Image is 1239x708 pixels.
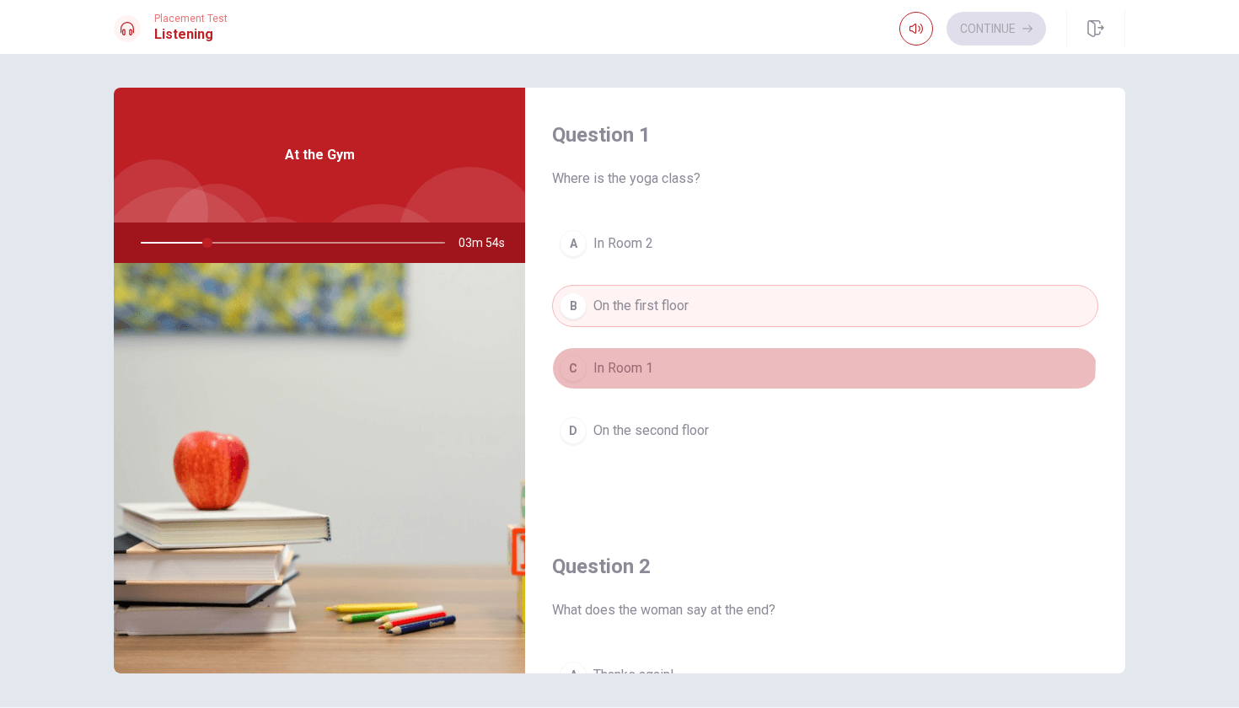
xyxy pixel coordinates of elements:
[552,347,1098,389] button: CIn Room 1
[552,223,1098,265] button: AIn Room 2
[552,600,1098,620] span: What does the woman say at the end?
[552,410,1098,452] button: DOn the second floor
[285,145,355,165] span: At the Gym
[552,285,1098,327] button: BOn the first floor
[593,233,653,254] span: In Room 2
[593,665,674,685] span: Thanks again!
[459,223,518,263] span: 03m 54s
[593,421,709,441] span: On the second floor
[552,553,1098,580] h4: Question 2
[560,355,587,382] div: C
[593,358,653,378] span: In Room 1
[154,24,228,45] h1: Listening
[552,654,1098,696] button: AThanks again!
[560,292,587,319] div: B
[154,13,228,24] span: Placement Test
[552,169,1098,189] span: Where is the yoga class?
[560,417,587,444] div: D
[560,230,587,257] div: A
[114,263,525,673] img: At the Gym
[593,296,689,316] span: On the first floor
[552,121,1098,148] h4: Question 1
[560,662,587,689] div: A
